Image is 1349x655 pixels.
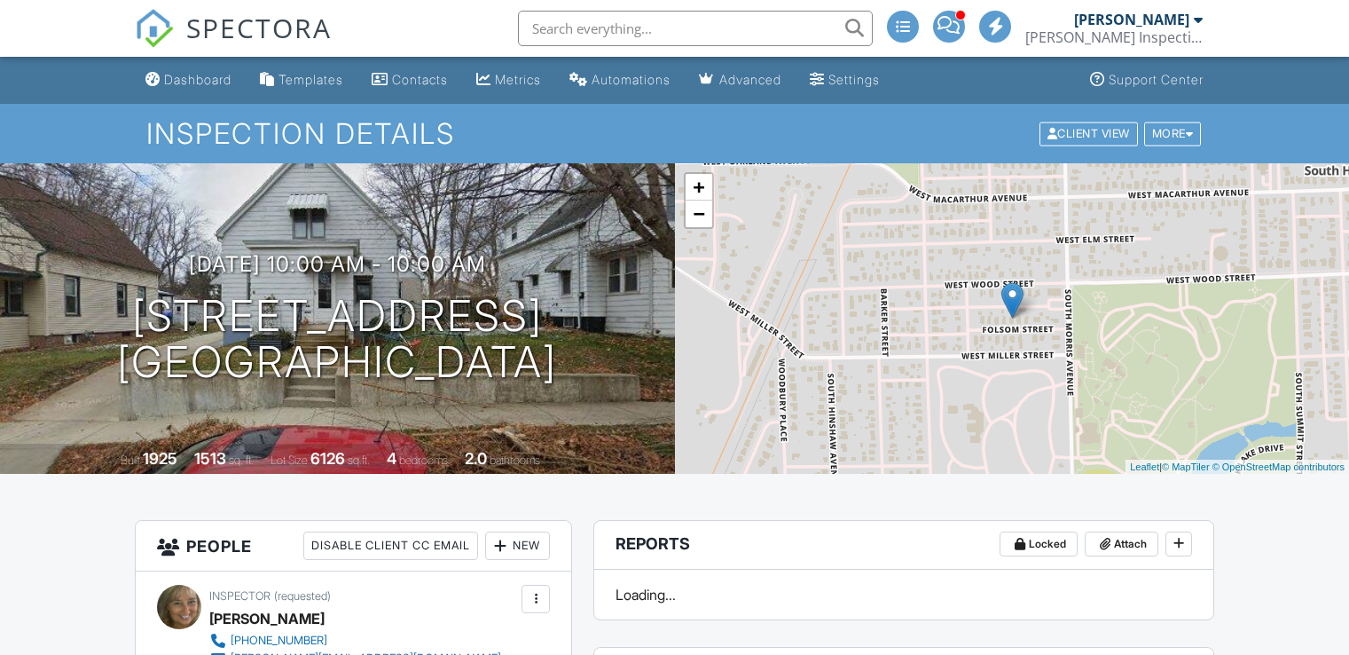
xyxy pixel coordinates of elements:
[592,72,671,87] div: Automations
[209,605,325,632] div: [PERSON_NAME]
[1162,462,1210,472] a: © MapTiler
[138,64,239,97] a: Dashboard
[121,454,140,467] span: Built
[209,589,271,603] span: Inspector
[365,64,455,97] a: Contacts
[686,174,712,201] a: Zoom in
[348,454,370,467] span: sq.ft.
[117,293,557,387] h1: [STREET_ADDRESS] [GEOGRAPHIC_DATA]
[135,24,332,61] a: SPECTORA
[209,632,501,650] a: [PHONE_NUMBER]
[692,64,788,97] a: Advanced
[1039,122,1138,146] div: Client View
[231,634,327,648] div: [PHONE_NUMBER]
[274,589,331,603] span: (requested)
[828,72,880,87] div: Settings
[518,11,873,46] input: Search everything...
[490,454,540,467] span: bathrooms
[387,449,396,468] div: 4
[194,449,226,468] div: 1513
[271,454,308,467] span: Lot Size
[186,9,332,46] span: SPECTORA
[278,72,343,87] div: Templates
[465,449,487,468] div: 2.0
[189,252,486,276] h3: [DATE] 10:00 am - 10:00 am
[135,9,174,48] img: The Best Home Inspection Software - Spectora
[803,64,887,97] a: Settings
[1074,11,1189,28] div: [PERSON_NAME]
[303,532,478,560] div: Disable Client CC Email
[719,72,781,87] div: Advanced
[1109,72,1204,87] div: Support Center
[562,64,678,97] a: Automations (Advanced)
[495,72,541,87] div: Metrics
[1083,64,1211,97] a: Support Center
[164,72,231,87] div: Dashboard
[392,72,448,87] div: Contacts
[1212,462,1345,472] a: © OpenStreetMap contributors
[1130,462,1159,472] a: Leaflet
[1025,28,1203,46] div: SEGO Inspections Inc.
[399,454,448,467] span: bedrooms
[310,449,345,468] div: 6126
[1038,126,1142,139] a: Client View
[1144,122,1202,146] div: More
[469,64,548,97] a: Metrics
[686,201,712,227] a: Zoom out
[229,454,254,467] span: sq. ft.
[136,521,571,572] h3: People
[1125,460,1349,475] div: |
[146,118,1203,149] h1: Inspection Details
[485,532,550,560] div: New
[253,64,350,97] a: Templates
[143,449,177,468] div: 1925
